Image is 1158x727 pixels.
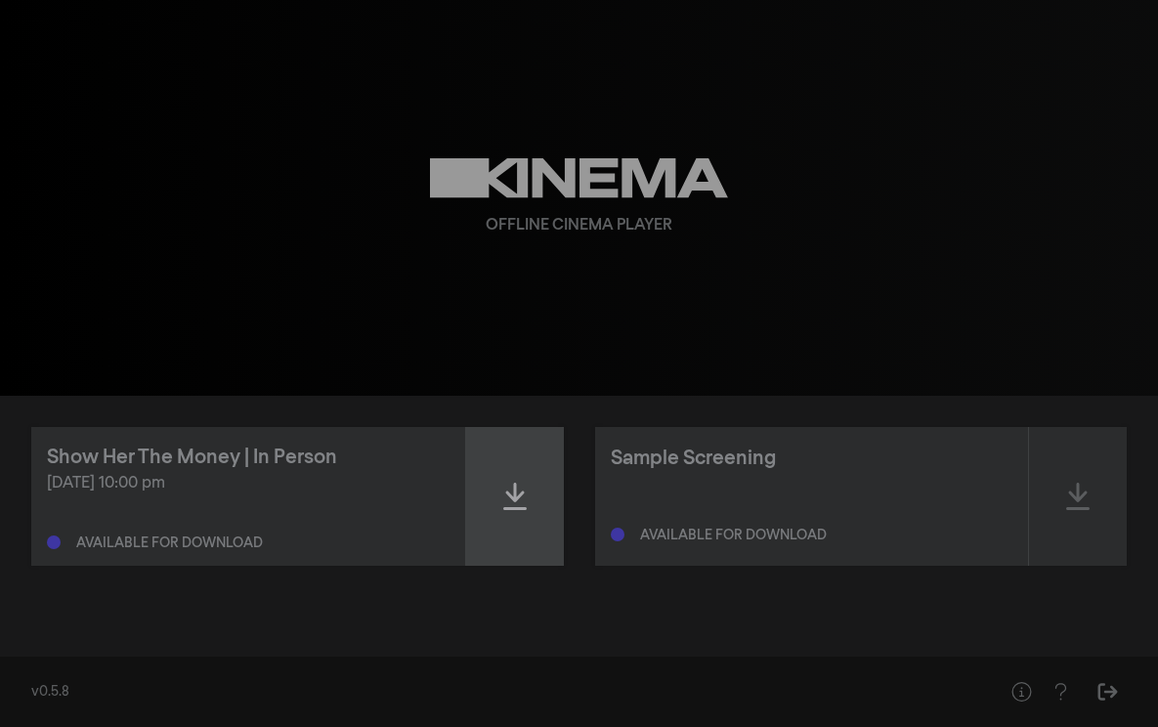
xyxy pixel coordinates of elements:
[486,214,672,237] div: Offline Cinema Player
[640,529,827,542] div: Available for download
[76,536,263,550] div: Available for download
[1041,672,1080,711] button: Help
[31,682,963,703] div: v0.5.8
[1088,672,1127,711] button: Sign Out
[47,472,450,495] div: [DATE] 10:00 pm
[1002,672,1041,711] button: Help
[47,443,337,472] div: Show Her The Money | In Person
[611,444,776,473] div: Sample Screening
